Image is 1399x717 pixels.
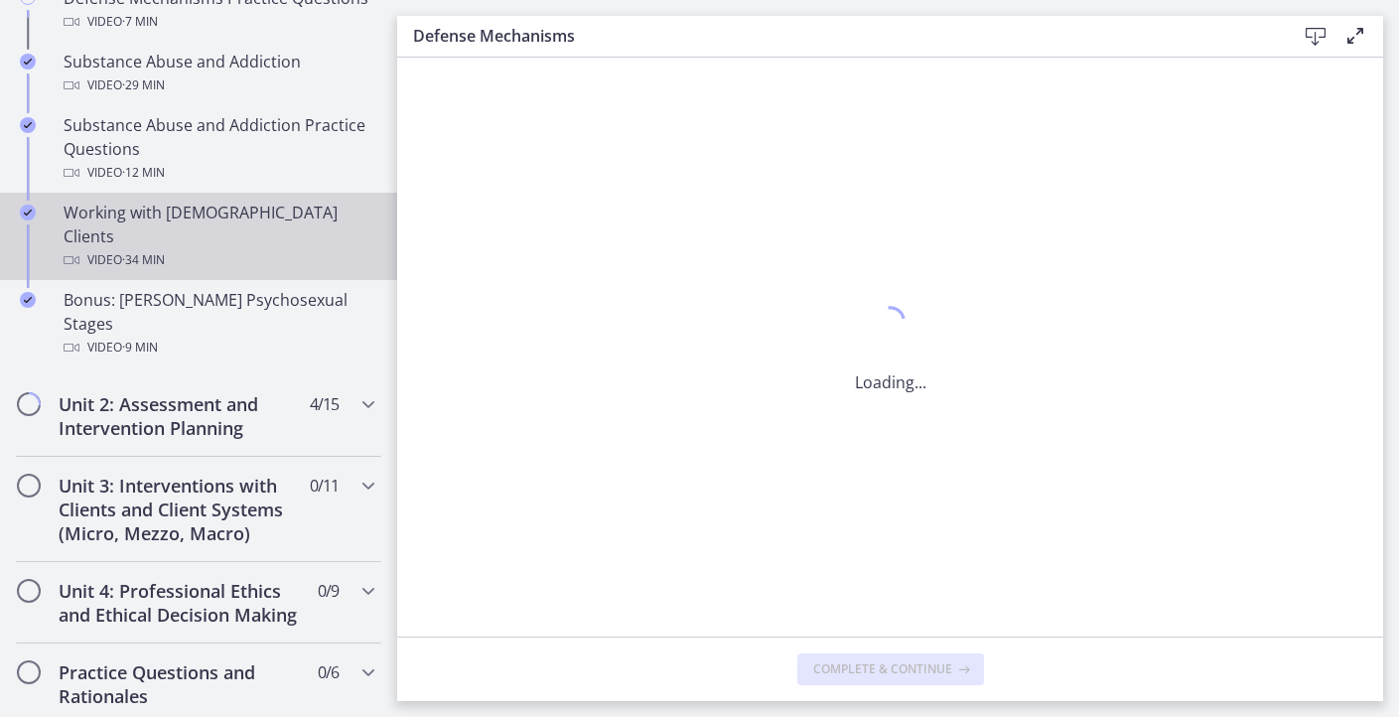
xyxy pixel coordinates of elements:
div: Substance Abuse and Addiction Practice Questions [64,113,373,185]
div: Video [64,161,373,185]
i: Completed [20,292,36,308]
h2: Practice Questions and Rationales [59,660,301,708]
span: 0 / 11 [310,474,339,498]
button: Complete & continue [797,653,984,685]
i: Completed [20,54,36,70]
h2: Unit 2: Assessment and Intervention Planning [59,392,301,440]
span: · 34 min [122,248,165,272]
span: · 7 min [122,10,158,34]
div: Video [64,248,373,272]
div: Bonus: [PERSON_NAME] Psychosexual Stages [64,288,373,359]
div: Video [64,10,373,34]
span: 4 / 15 [310,392,339,416]
span: · 29 min [122,73,165,97]
span: · 12 min [122,161,165,185]
div: Substance Abuse and Addiction [64,50,373,97]
i: Completed [20,117,36,133]
h2: Unit 4: Professional Ethics and Ethical Decision Making [59,579,301,627]
div: Video [64,73,373,97]
span: 0 / 9 [318,579,339,603]
i: Completed [20,205,36,220]
span: · 9 min [122,336,158,359]
div: Video [64,336,373,359]
div: 1 [855,301,926,347]
div: Working with [DEMOGRAPHIC_DATA] Clients [64,201,373,272]
h2: Unit 3: Interventions with Clients and Client Systems (Micro, Mezzo, Macro) [59,474,301,545]
span: 0 / 6 [318,660,339,684]
p: Loading... [855,370,926,394]
h3: Defense Mechanisms [413,24,1264,48]
span: Complete & continue [813,661,952,677]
